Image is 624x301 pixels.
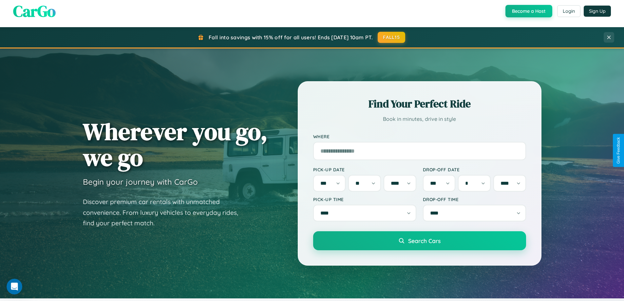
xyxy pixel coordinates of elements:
span: Search Cars [408,237,441,244]
h1: Wherever you go, we go [83,119,268,170]
label: Where [313,134,526,139]
label: Pick-up Time [313,197,416,202]
button: Become a Host [505,5,552,17]
span: Fall into savings with 15% off for all users! Ends [DATE] 10am PT. [209,34,373,41]
p: Book in minutes, drive in style [313,114,526,124]
span: CarGo [13,0,56,22]
button: Sign Up [584,6,611,17]
h2: Find Your Perfect Ride [313,97,526,111]
div: Give Feedback [616,137,621,164]
label: Pick-up Date [313,167,416,172]
p: Discover premium car rentals with unmatched convenience. From luxury vehicles to everyday rides, ... [83,197,247,229]
button: Search Cars [313,231,526,250]
button: FALL15 [378,32,405,43]
button: Login [557,5,580,17]
iframe: Intercom live chat [7,279,22,294]
label: Drop-off Date [423,167,526,172]
h3: Begin your journey with CarGo [83,177,198,187]
label: Drop-off Time [423,197,526,202]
